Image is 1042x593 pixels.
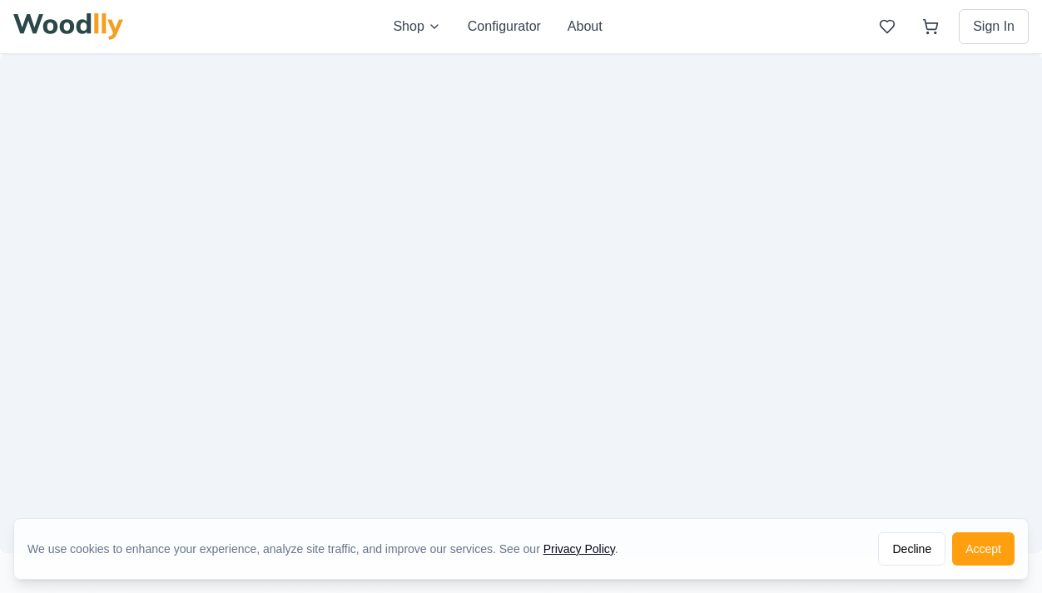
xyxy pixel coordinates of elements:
[568,17,603,37] button: About
[959,9,1029,44] button: Sign In
[878,532,945,566] button: Decline
[13,13,123,40] img: Woodlly
[393,17,440,37] button: Shop
[952,532,1015,566] button: Accept
[543,542,615,556] a: Privacy Policy
[27,541,632,557] div: We use cookies to enhance your experience, analyze site traffic, and improve our services. See our .
[468,17,541,37] button: Configurator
